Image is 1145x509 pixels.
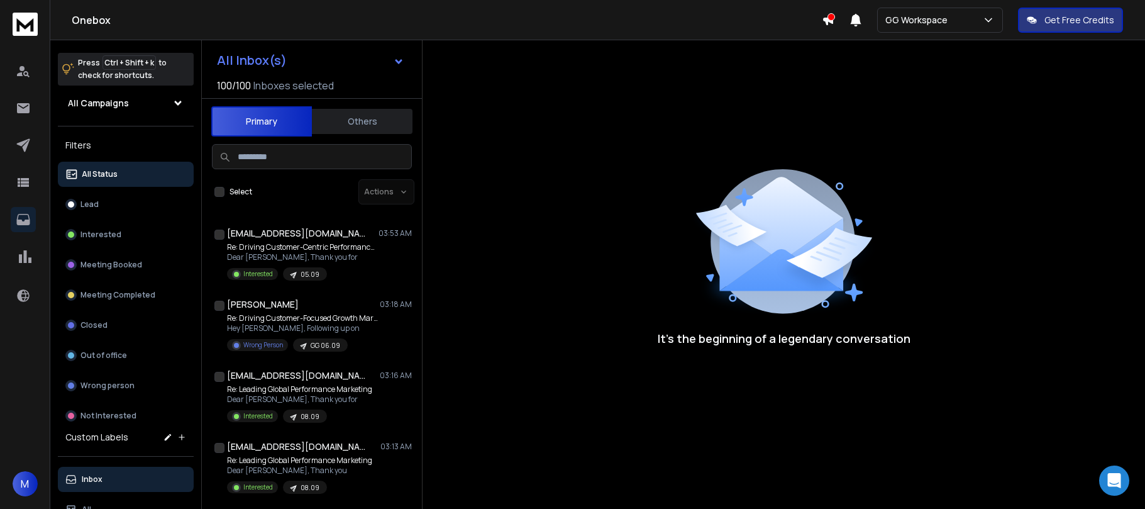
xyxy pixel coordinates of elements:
[58,282,194,308] button: Meeting Completed
[380,442,412,452] p: 03:13 AM
[301,270,319,279] p: 05.09
[65,431,128,444] h3: Custom Labels
[885,14,953,26] p: GG Workspace
[227,313,378,323] p: Re: Driving Customer-Focused Growth Marketing
[58,343,194,368] button: Out of office
[58,403,194,428] button: Not Interested
[80,320,108,330] p: Closed
[58,192,194,217] button: Lead
[68,97,129,109] h1: All Campaigns
[80,290,155,300] p: Meeting Completed
[311,341,340,350] p: GG 06.09
[227,298,299,311] h1: [PERSON_NAME]
[13,471,38,496] button: M
[80,411,136,421] p: Not Interested
[253,78,334,93] h3: Inboxes selected
[82,474,102,484] p: Inbox
[227,369,365,382] h1: [EMAIL_ADDRESS][DOMAIN_NAME]
[80,260,142,270] p: Meeting Booked
[217,54,287,67] h1: All Inbox(s)
[217,78,251,93] span: 100 / 100
[102,55,156,70] span: Ctrl + Shift + k
[1044,14,1114,26] p: Get Free Credits
[227,252,378,262] p: Dear [PERSON_NAME], Thank you for
[207,48,414,73] button: All Inbox(s)
[58,222,194,247] button: Interested
[243,411,273,421] p: Interested
[58,252,194,277] button: Meeting Booked
[58,313,194,338] button: Closed
[58,467,194,492] button: Inbox
[58,162,194,187] button: All Status
[227,440,365,453] h1: [EMAIL_ADDRESS][DOMAIN_NAME]
[380,371,412,381] p: 03:16 AM
[227,323,378,333] p: Hey [PERSON_NAME], Following up on
[1018,8,1123,33] button: Get Free Credits
[13,13,38,36] img: logo
[227,227,365,240] h1: [EMAIL_ADDRESS][DOMAIN_NAME]
[58,91,194,116] button: All Campaigns
[658,330,910,347] p: It’s the beginning of a legendary conversation
[82,169,118,179] p: All Status
[380,299,412,310] p: 03:18 AM
[78,57,167,82] p: Press to check for shortcuts.
[1099,466,1129,496] div: Open Intercom Messenger
[227,394,372,405] p: Dear [PERSON_NAME], Thank you for
[227,242,378,252] p: Re: Driving Customer-Centric Performance Marketing
[80,381,135,391] p: Wrong person
[58,373,194,398] button: Wrong person
[80,350,127,361] p: Out of office
[211,106,312,137] button: Primary
[227,466,372,476] p: Dear [PERSON_NAME], Thank you
[72,13,822,28] h1: Onebox
[227,456,372,466] p: Re: Leading Global Performance Marketing
[80,199,99,210] p: Lead
[312,108,412,135] button: Others
[301,412,319,422] p: 08.09
[230,187,252,197] label: Select
[243,483,273,492] p: Interested
[243,269,273,279] p: Interested
[301,483,319,493] p: 08.09
[243,340,283,350] p: Wrong Person
[379,228,412,238] p: 03:53 AM
[58,137,194,154] h3: Filters
[227,384,372,394] p: Re: Leading Global Performance Marketing
[80,230,121,240] p: Interested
